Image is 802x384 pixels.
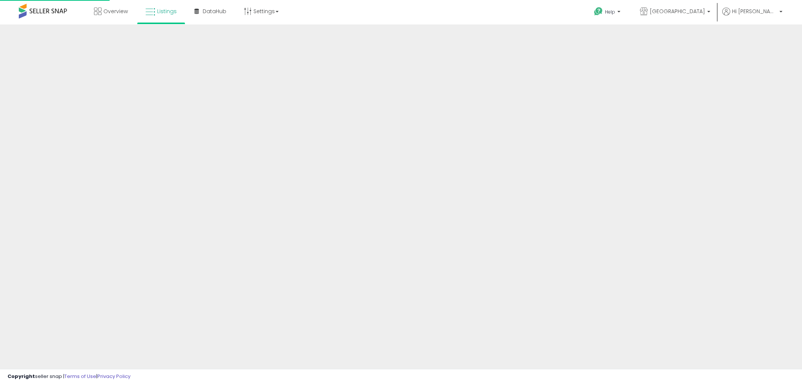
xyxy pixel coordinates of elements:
[594,7,603,16] i: Get Help
[103,8,128,15] span: Overview
[650,8,705,15] span: [GEOGRAPHIC_DATA]
[732,8,777,15] span: Hi [PERSON_NAME]
[588,1,628,24] a: Help
[157,8,177,15] span: Listings
[722,8,782,24] a: Hi [PERSON_NAME]
[203,8,226,15] span: DataHub
[605,9,615,15] span: Help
